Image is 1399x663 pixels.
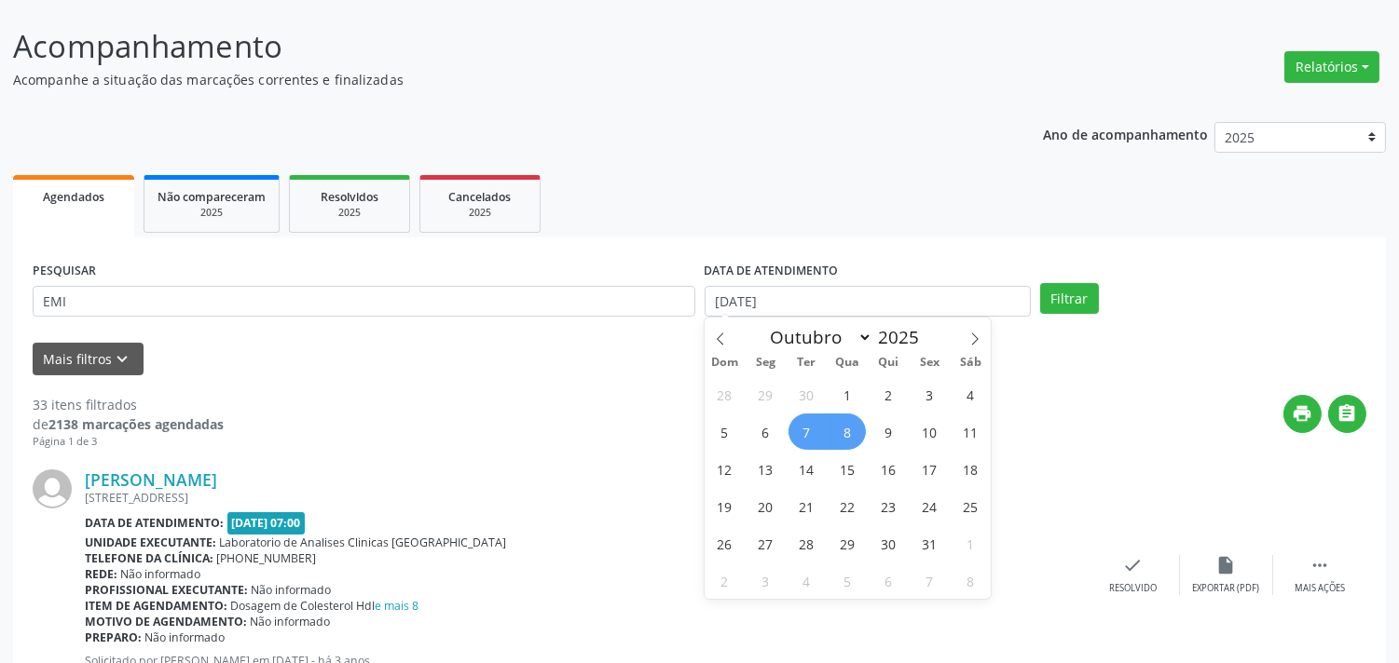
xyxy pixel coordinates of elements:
span: Laboratorio de Analises Clinicas [GEOGRAPHIC_DATA] [220,534,507,550]
span: [DATE] 07:00 [227,512,306,534]
span: Não informado [251,614,331,629]
p: Acompanhe a situação das marcações correntes e finalizadas [13,70,974,89]
span: Novembro 1, 2025 [953,525,989,562]
span: Outubro 20, 2025 [748,488,784,524]
b: Item de agendamento: [85,598,227,614]
span: Outubro 11, 2025 [953,413,989,450]
b: Telefone da clínica: [85,550,213,566]
b: Preparo: [85,629,142,645]
div: de [33,414,224,434]
label: DATA DE ATENDIMENTO [705,257,839,286]
span: Setembro 29, 2025 [748,376,784,413]
span: Agendados [43,189,104,205]
span: Outubro 27, 2025 [748,525,784,562]
p: Ano de acompanhamento [1043,122,1208,145]
div: Resolvido [1109,582,1157,595]
span: Novembro 4, 2025 [789,562,825,599]
div: 2025 [433,206,527,220]
span: Outubro 2, 2025 [871,376,907,413]
span: Outubro 31, 2025 [912,525,948,562]
span: Setembro 28, 2025 [706,376,743,413]
span: Outubro 12, 2025 [706,451,743,487]
i: keyboard_arrow_down [113,349,133,370]
i: check [1123,555,1144,575]
a: e mais 8 [376,598,419,614]
span: [PHONE_NUMBER] [217,550,317,566]
span: Outubro 15, 2025 [830,451,866,487]
input: Year [872,325,934,349]
span: Sáb [950,357,991,369]
b: Profissional executante: [85,582,248,598]
i: insert_drive_file [1216,555,1237,575]
span: Outubro 17, 2025 [912,451,948,487]
p: Acompanhamento [13,23,974,70]
span: Outubro 22, 2025 [830,488,866,524]
span: Novembro 7, 2025 [912,562,948,599]
button: Filtrar [1040,283,1099,315]
img: img [33,469,72,508]
span: Novembro 8, 2025 [953,562,989,599]
div: 33 itens filtrados [33,395,224,414]
span: Não informado [145,629,226,645]
span: Novembro 6, 2025 [871,562,907,599]
label: PESQUISAR [33,257,96,286]
strong: 2138 marcações agendadas [48,415,224,433]
span: Outubro 25, 2025 [953,488,989,524]
span: Novembro 2, 2025 [706,562,743,599]
span: Ter [787,357,828,369]
span: Outubro 23, 2025 [871,488,907,524]
span: Dosagem de Colesterol Hdl [231,598,419,614]
span: Outubro 14, 2025 [789,451,825,487]
span: Novembro 5, 2025 [830,562,866,599]
span: Outubro 16, 2025 [871,451,907,487]
span: Qui [868,357,909,369]
span: Outubro 4, 2025 [953,376,989,413]
div: Página 1 de 3 [33,434,224,450]
span: Setembro 30, 2025 [789,376,825,413]
span: Outubro 3, 2025 [912,376,948,413]
span: Qua [828,357,869,369]
b: Rede: [85,566,117,582]
div: [STREET_ADDRESS] [85,490,1087,506]
span: Outubro 10, 2025 [912,413,948,450]
i: print [1293,403,1313,424]
button: Relatórios [1284,51,1379,83]
span: Não informado [252,582,332,598]
span: Seg [746,357,787,369]
select: Month [761,324,873,350]
span: Outubro 26, 2025 [706,525,743,562]
span: Outubro 7, 2025 [789,413,825,450]
span: Outubro 6, 2025 [748,413,784,450]
b: Data de atendimento: [85,515,224,531]
i:  [1337,403,1358,424]
div: Exportar (PDF) [1193,582,1260,595]
span: Dom [705,357,746,369]
span: Não informado [121,566,201,582]
i:  [1310,555,1330,575]
span: Não compareceram [158,189,266,205]
span: Novembro 3, 2025 [748,562,784,599]
span: Outubro 19, 2025 [706,488,743,524]
a: [PERSON_NAME] [85,469,217,490]
button: print [1283,395,1322,433]
span: Sex [909,357,950,369]
b: Unidade executante: [85,534,216,550]
span: Outubro 1, 2025 [830,376,866,413]
div: 2025 [303,206,396,220]
span: Outubro 30, 2025 [871,525,907,562]
button: Mais filtroskeyboard_arrow_down [33,343,144,375]
span: Outubro 8, 2025 [830,413,866,450]
b: Motivo de agendamento: [85,614,247,629]
span: Outubro 21, 2025 [789,488,825,524]
button:  [1328,395,1366,433]
input: Nome, CNS [33,286,695,318]
input: Selecione um intervalo [705,286,1031,318]
span: Outubro 28, 2025 [789,525,825,562]
span: Outubro 13, 2025 [748,451,784,487]
span: Cancelados [449,189,512,205]
span: Outubro 18, 2025 [953,451,989,487]
span: Outubro 24, 2025 [912,488,948,524]
div: 2025 [158,206,266,220]
span: Outubro 29, 2025 [830,525,866,562]
span: Resolvidos [321,189,378,205]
